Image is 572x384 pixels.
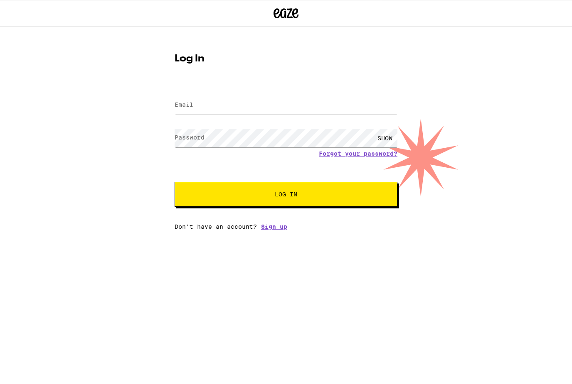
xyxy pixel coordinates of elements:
label: Password [175,134,205,141]
div: SHOW [372,129,397,147]
button: Log In [175,182,397,207]
label: Email [175,101,193,108]
input: Email [175,96,397,115]
a: Forgot your password? [319,150,397,157]
h1: Log In [175,54,397,64]
div: Don't have an account? [175,223,397,230]
a: Sign up [261,223,287,230]
span: Log In [275,191,297,197]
